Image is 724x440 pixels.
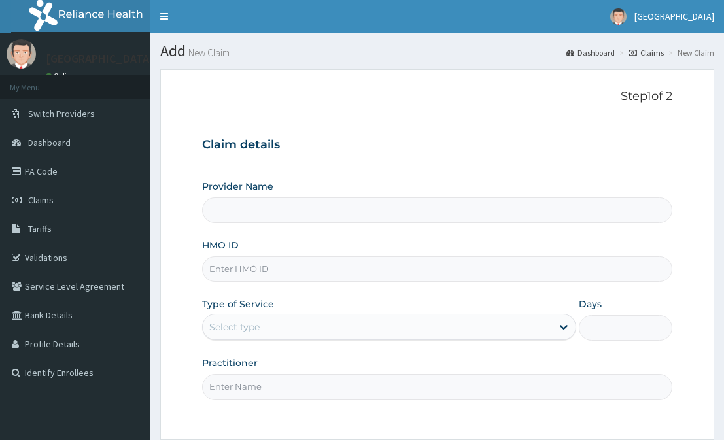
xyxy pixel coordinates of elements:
[28,137,71,148] span: Dashboard
[7,39,36,69] img: User Image
[28,194,54,206] span: Claims
[186,48,230,58] small: New Claim
[202,256,672,282] input: Enter HMO ID
[202,356,258,369] label: Practitioner
[28,108,95,120] span: Switch Providers
[202,138,672,152] h3: Claim details
[610,8,627,25] img: User Image
[579,297,602,311] label: Days
[634,10,714,22] span: [GEOGRAPHIC_DATA]
[665,47,714,58] li: New Claim
[202,90,672,104] p: Step 1 of 2
[202,239,239,252] label: HMO ID
[28,223,52,235] span: Tariffs
[202,180,273,193] label: Provider Name
[160,42,714,59] h1: Add
[566,47,615,58] a: Dashboard
[209,320,260,333] div: Select type
[202,297,274,311] label: Type of Service
[46,53,154,65] p: [GEOGRAPHIC_DATA]
[46,71,77,80] a: Online
[629,47,664,58] a: Claims
[202,374,672,399] input: Enter Name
